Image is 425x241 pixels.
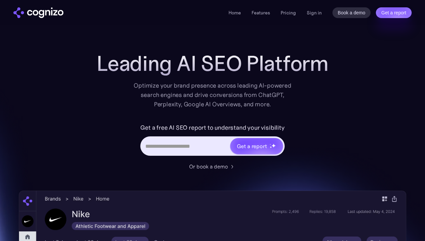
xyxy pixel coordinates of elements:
[332,7,371,18] a: Book a demo
[140,122,284,133] label: Get a free AI SEO report to understand your visibility
[307,9,322,17] a: Sign in
[252,10,270,16] a: Features
[376,7,412,18] a: Get a report
[229,10,241,16] a: Home
[270,144,271,145] img: star
[140,122,284,159] form: Hero URL Input Form
[270,146,272,148] img: star
[189,162,236,170] a: Or book a demo
[13,7,63,18] a: home
[237,142,267,150] div: Get a report
[271,143,276,148] img: star
[189,162,228,170] div: Or book a demo
[130,81,295,109] div: Optimize your brand presence across leading AI-powered search engines and drive conversions from ...
[97,51,328,76] h1: Leading AI SEO Platform
[13,7,63,18] img: cognizo logo
[281,10,296,16] a: Pricing
[230,137,284,155] a: Get a reportstarstarstar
